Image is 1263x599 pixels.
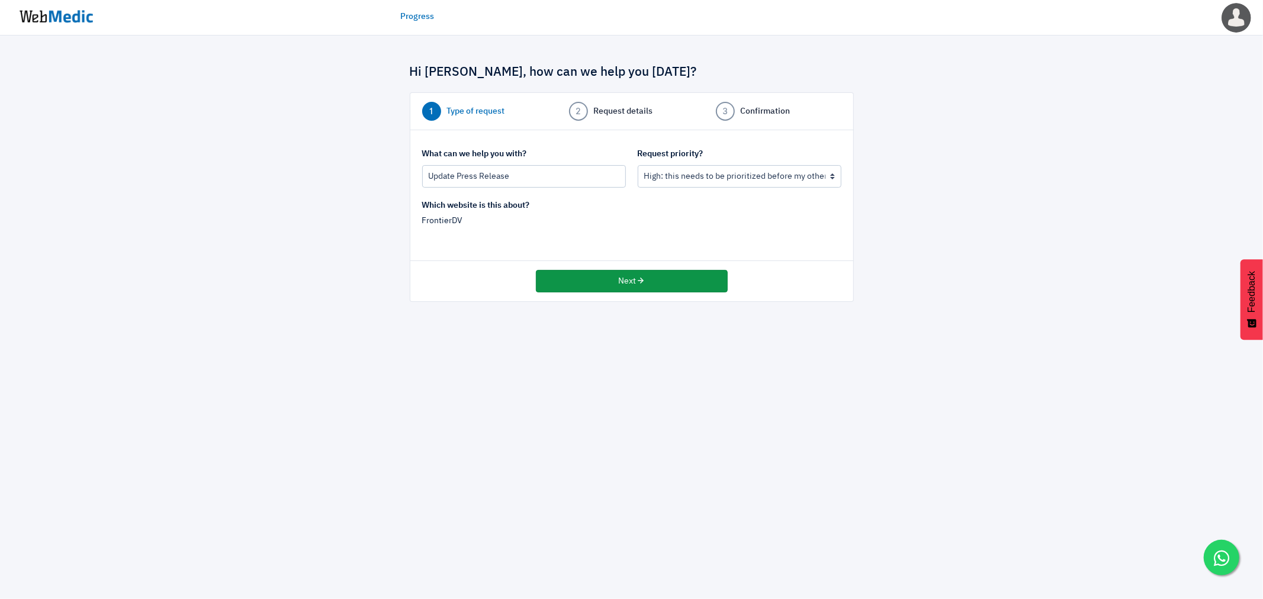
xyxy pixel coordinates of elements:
strong: Request priority? [638,150,703,158]
a: 2 Request details [569,102,695,121]
a: 3 Confirmation [716,102,841,121]
a: 1 Type of request [422,102,548,121]
span: Feedback [1246,271,1257,313]
h4: Hi [PERSON_NAME], how can we help you [DATE]? [410,65,854,80]
button: Feedback - Show survey [1240,259,1263,340]
span: Type of request [447,105,505,118]
p: FrontierDV [422,215,626,227]
strong: Which website is this about? [422,201,530,210]
span: 1 [422,102,441,121]
strong: What can we help you with? [422,150,527,158]
span: 3 [716,102,735,121]
span: 2 [569,102,588,121]
span: Confirmation [741,105,790,118]
span: Request details [594,105,653,118]
a: Progress [401,11,435,23]
button: Next [536,270,728,292]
